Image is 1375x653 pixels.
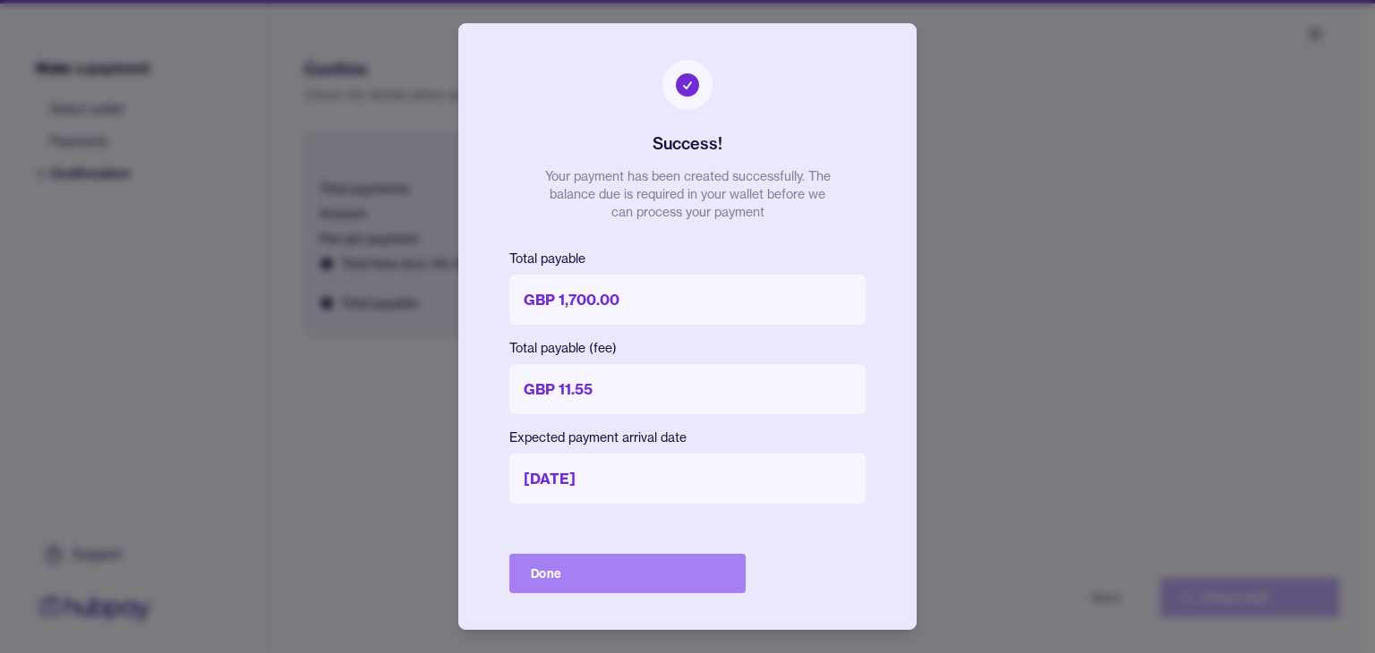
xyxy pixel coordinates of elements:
[509,339,866,357] p: Total payable (fee)
[509,250,866,267] p: Total payable
[509,554,746,593] button: Done
[653,131,722,157] h2: Success!
[544,167,831,221] p: Your payment has been created successfully. The balance due is required in your wallet before we ...
[509,364,866,414] p: GBP 11.55
[509,428,866,446] p: Expected payment arrival date
[509,275,866,325] p: GBP 1,700.00
[509,454,866,504] p: [DATE]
